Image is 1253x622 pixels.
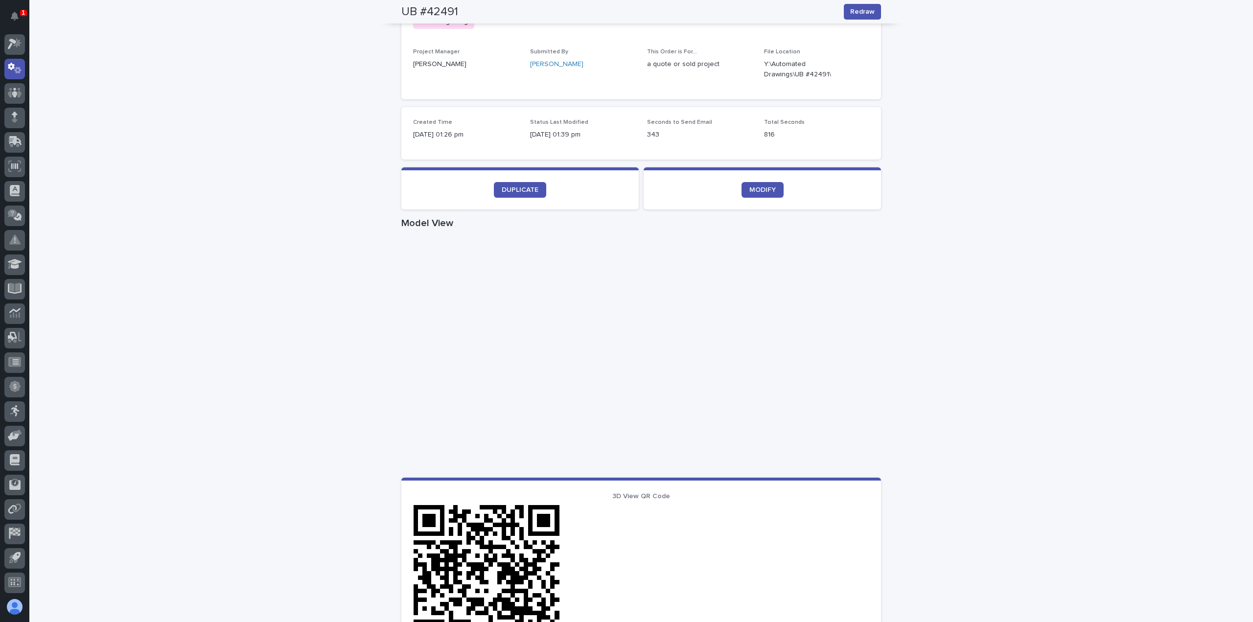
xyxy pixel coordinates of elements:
[12,12,25,27] div: Notifications1
[647,119,712,125] span: Seconds to Send Email
[647,130,752,140] p: 343
[764,130,869,140] p: 816
[530,130,635,140] p: [DATE] 01:39 pm
[647,59,752,69] p: a quote or sold project
[749,186,776,193] span: MODIFY
[647,49,697,55] span: This Order is For...
[742,182,784,198] a: MODIFY
[413,130,518,140] p: [DATE] 01:26 pm
[401,5,458,19] h2: UB #42491
[4,6,25,26] button: Notifications
[530,119,588,125] span: Status Last Modified
[764,119,805,125] span: Total Seconds
[401,217,881,229] h1: Model View
[764,59,846,80] : Y:\Automated Drawings\UB #42491\
[4,597,25,617] button: users-avatar
[530,49,568,55] span: Submitted By
[502,186,538,193] span: DUPLICATE
[844,4,881,20] button: Redraw
[401,233,881,478] iframe: Model View
[413,59,518,69] p: [PERSON_NAME]
[494,182,546,198] a: DUPLICATE
[530,59,583,69] a: [PERSON_NAME]
[413,119,452,125] span: Created Time
[22,9,25,16] p: 1
[764,49,800,55] span: File Location
[850,7,875,17] span: Redraw
[413,49,460,55] span: Project Manager
[612,493,670,500] span: 3D View QR Code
